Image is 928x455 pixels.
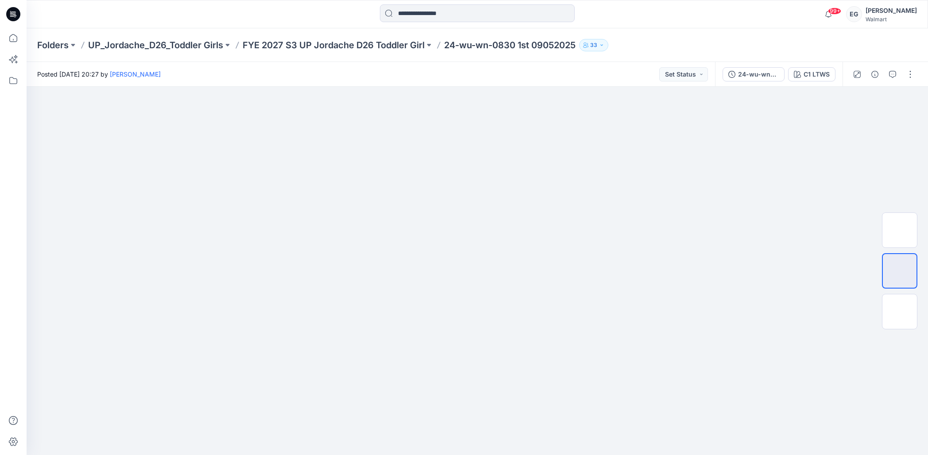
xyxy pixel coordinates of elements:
[37,39,69,51] a: Folders
[828,8,841,15] span: 99+
[866,16,917,23] div: Walmart
[110,70,161,78] a: [PERSON_NAME]
[579,39,608,51] button: 33
[723,67,785,81] button: 24-wu-wn-0830 1st 09052025
[738,69,779,79] div: 24-wu-wn-0830 1st 09052025
[444,39,576,51] p: 24-wu-wn-0830 1st 09052025
[243,39,425,51] a: FYE 2027 S3 UP Jordache D26 Toddler Girl
[804,69,830,79] div: C1 LTWS
[788,67,835,81] button: C1 LTWS
[868,67,882,81] button: Details
[88,39,223,51] a: UP_Jordache_D26_Toddler Girls
[590,40,597,50] p: 33
[37,69,161,79] span: Posted [DATE] 20:27 by
[866,5,917,16] div: [PERSON_NAME]
[846,6,862,22] div: EG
